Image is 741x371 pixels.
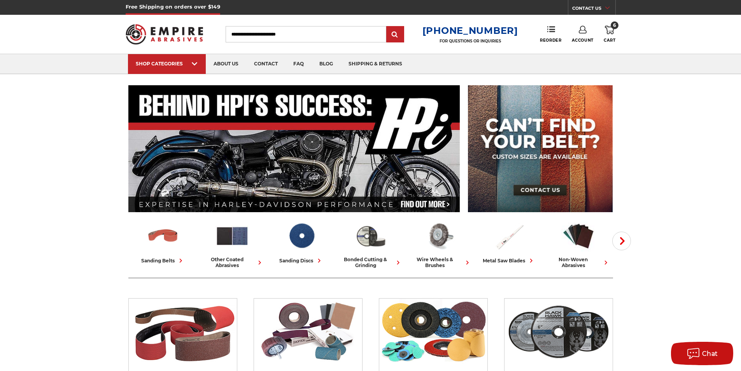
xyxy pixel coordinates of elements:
a: bonded cutting & grinding [339,219,402,268]
a: blog [312,54,341,74]
span: Account [572,38,594,43]
div: other coated abrasives [201,257,264,268]
span: Chat [702,350,718,357]
button: Chat [671,342,733,365]
span: Reorder [540,38,561,43]
img: Empire Abrasives [126,19,203,49]
a: about us [206,54,246,74]
img: Non-woven Abrasives [561,219,596,253]
div: non-woven abrasives [547,257,610,268]
a: 6 Cart [604,26,615,43]
img: Sanding Belts [146,219,180,253]
img: Sanding Discs [379,299,487,365]
a: other coated abrasives [201,219,264,268]
span: Cart [604,38,615,43]
div: metal saw blades [483,257,535,265]
a: Reorder [540,26,561,42]
a: [PHONE_NUMBER] [422,25,518,36]
p: FOR QUESTIONS OR INQUIRIES [422,39,518,44]
img: Other Coated Abrasives [254,299,362,365]
img: Wire Wheels & Brushes [423,219,457,253]
img: Other Coated Abrasives [215,219,249,253]
a: sanding belts [131,219,194,265]
div: sanding discs [279,257,323,265]
img: Sanding Belts [129,299,237,365]
a: sanding discs [270,219,333,265]
div: sanding belts [141,257,185,265]
div: wire wheels & brushes [408,257,471,268]
img: Bonded Cutting & Grinding [354,219,388,253]
img: Bonded Cutting & Grinding [505,299,613,365]
div: SHOP CATEGORIES [136,61,198,67]
div: bonded cutting & grinding [339,257,402,268]
input: Submit [387,27,403,42]
button: Next [612,232,631,250]
img: Sanding Discs [284,219,319,253]
span: 6 [611,21,618,29]
a: contact [246,54,286,74]
img: promo banner for custom belts. [468,85,613,212]
a: shipping & returns [341,54,410,74]
a: non-woven abrasives [547,219,610,268]
a: faq [286,54,312,74]
img: Banner for an interview featuring Horsepower Inc who makes Harley performance upgrades featured o... [128,85,460,212]
a: CONTACT US [572,4,615,15]
a: wire wheels & brushes [408,219,471,268]
img: Metal Saw Blades [492,219,526,253]
a: metal saw blades [478,219,541,265]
